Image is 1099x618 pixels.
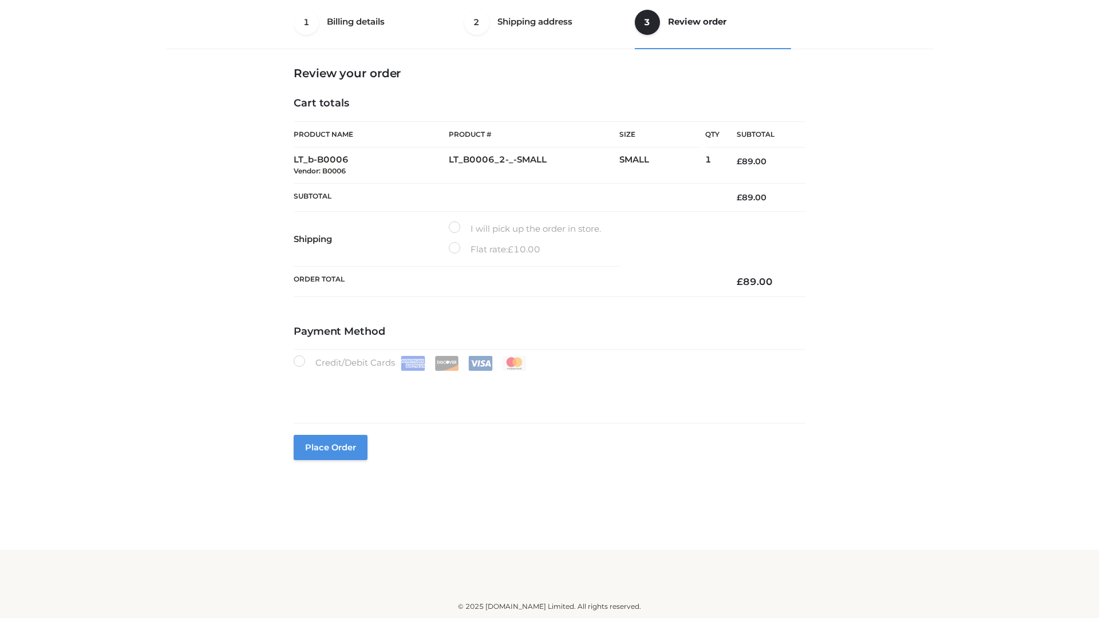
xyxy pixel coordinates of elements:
[294,267,720,297] th: Order Total
[619,148,705,184] td: SMALL
[705,121,720,148] th: Qty
[737,276,773,287] bdi: 89.00
[291,369,803,410] iframe: Secure payment input frame
[737,156,766,167] bdi: 89.00
[294,326,805,338] h4: Payment Method
[720,122,805,148] th: Subtotal
[737,192,742,203] span: £
[401,356,425,371] img: Amex
[294,212,449,267] th: Shipping
[294,97,805,110] h4: Cart totals
[294,66,805,80] h3: Review your order
[737,156,742,167] span: £
[294,121,449,148] th: Product Name
[449,221,601,236] label: I will pick up the order in store.
[449,148,619,184] td: LT_B0006_2-_-SMALL
[294,148,449,184] td: LT_b-B0006
[737,192,766,203] bdi: 89.00
[294,435,367,460] button: Place order
[737,276,743,287] span: £
[434,356,459,371] img: Discover
[705,148,720,184] td: 1
[508,244,540,255] bdi: 10.00
[449,121,619,148] th: Product #
[502,356,527,371] img: Mastercard
[294,183,720,211] th: Subtotal
[170,601,929,612] div: © 2025 [DOMAIN_NAME] Limited. All rights reserved.
[619,122,699,148] th: Size
[449,242,540,257] label: Flat rate:
[294,355,528,371] label: Credit/Debit Cards
[294,167,346,175] small: Vendor: B0006
[468,356,493,371] img: Visa
[508,244,513,255] span: £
